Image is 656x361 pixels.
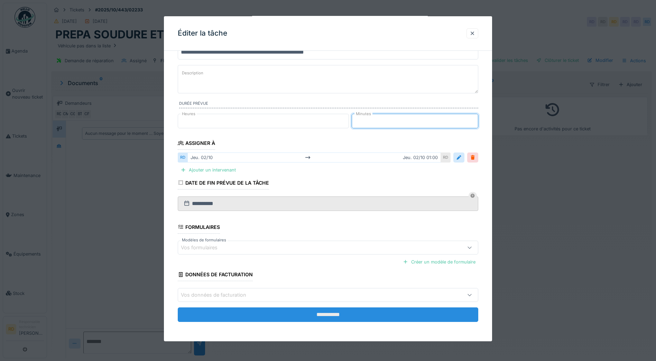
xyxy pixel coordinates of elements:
[181,111,197,117] label: Heures
[178,269,253,281] div: Données de facturation
[178,165,239,175] div: Ajouter un intervenant
[187,152,441,163] div: jeu. 02/10 jeu. 02/10 01:00
[181,69,205,77] label: Description
[181,237,228,243] label: Modèles de formulaires
[178,138,215,150] div: Assigner à
[178,222,220,234] div: Formulaires
[181,291,256,299] div: Vos données de facturation
[178,178,269,189] div: Date de fin prévue de la tâche
[178,29,227,38] h3: Éditer la tâche
[354,111,372,117] label: Minutes
[179,101,478,108] label: Durée prévue
[400,257,478,267] div: Créer un modèle de formulaire
[441,152,451,163] div: RD
[178,152,187,163] div: RD
[181,244,227,251] div: Vos formulaires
